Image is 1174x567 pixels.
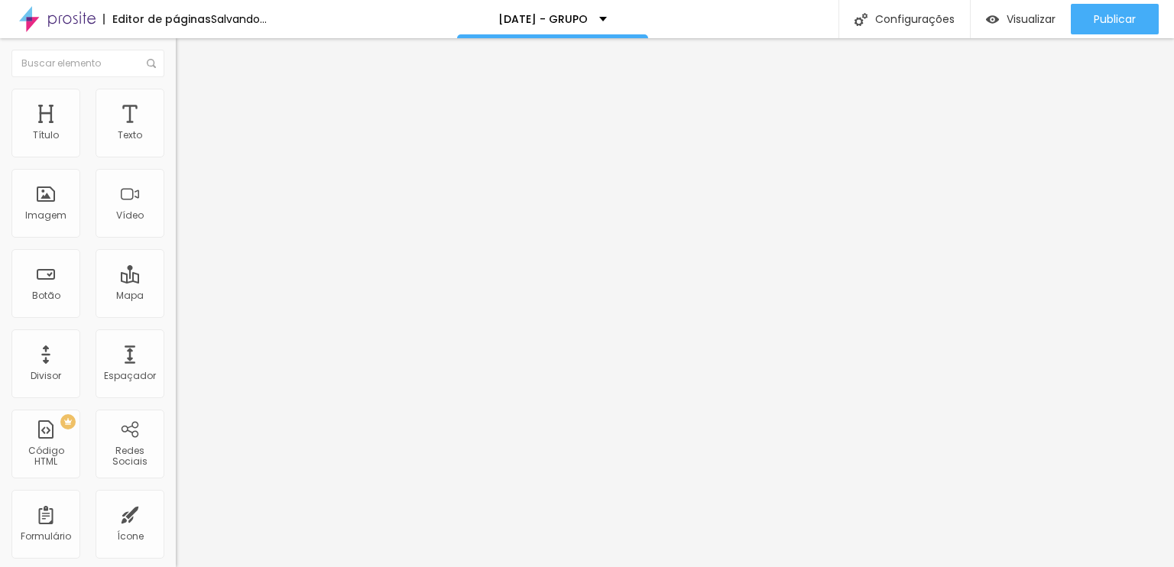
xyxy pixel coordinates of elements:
div: Imagem [25,210,66,221]
img: Icone [855,13,868,26]
div: Ícone [117,531,144,542]
img: view-1.svg [986,13,999,26]
iframe: Editor [176,38,1174,567]
div: Mapa [116,290,144,301]
div: Texto [118,130,142,141]
div: Botão [32,290,60,301]
div: Título [33,130,59,141]
p: [DATE] - GRUPO [498,14,588,24]
div: Editor de páginas [103,14,211,24]
span: Publicar [1094,13,1136,25]
div: Redes Sociais [99,446,160,468]
div: Formulário [21,531,71,542]
input: Buscar elemento [11,50,164,77]
div: Vídeo [116,210,144,221]
img: Icone [147,59,156,68]
div: Divisor [31,371,61,381]
button: Visualizar [971,4,1071,34]
span: Visualizar [1007,13,1056,25]
div: Espaçador [104,371,156,381]
div: Código HTML [15,446,76,468]
button: Publicar [1071,4,1159,34]
div: Salvando... [211,14,267,24]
